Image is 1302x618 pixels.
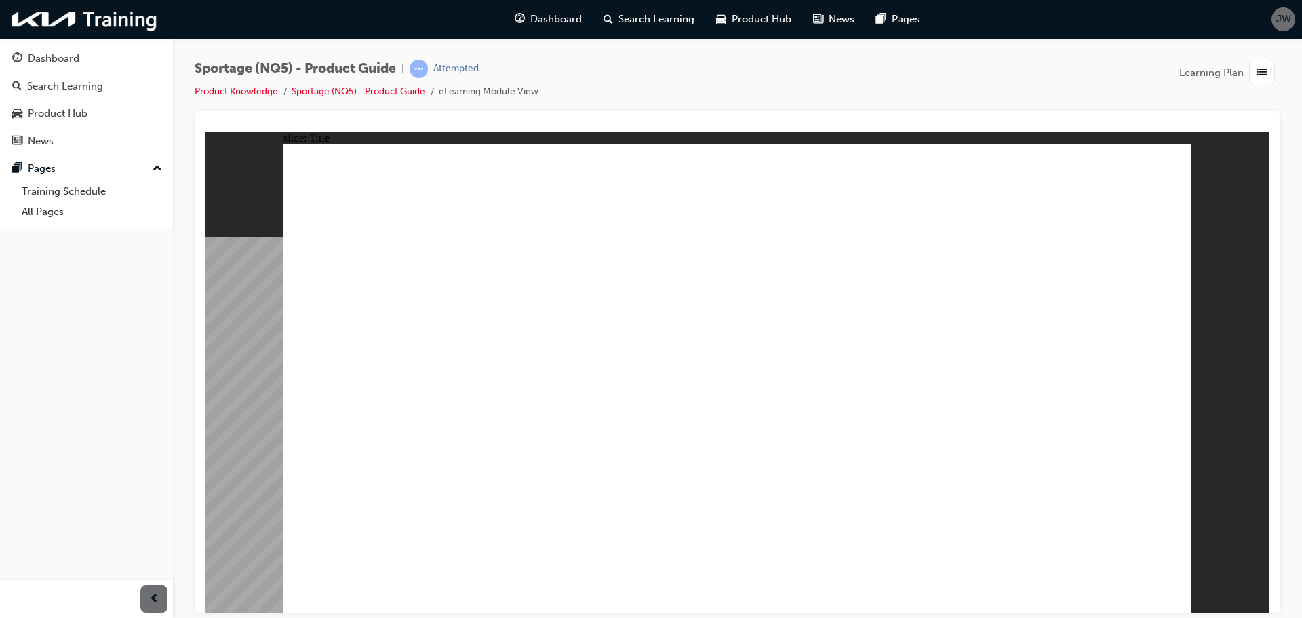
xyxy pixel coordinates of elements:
span: JW [1276,12,1291,27]
a: search-iconSearch Learning [593,5,705,33]
a: Training Schedule [16,181,167,202]
span: News [829,12,854,27]
span: up-icon [153,160,162,178]
span: news-icon [813,11,823,28]
span: Product Hub [732,12,791,27]
span: search-icon [12,81,22,93]
span: pages-icon [876,11,886,28]
span: guage-icon [12,53,22,65]
span: learningRecordVerb_ATTEMPT-icon [410,60,428,78]
div: Pages [28,161,56,176]
div: Attempted [433,62,479,75]
span: search-icon [604,11,613,28]
a: News [5,129,167,154]
div: Product Hub [28,106,87,121]
span: car-icon [12,108,22,120]
a: All Pages [16,201,167,223]
span: Search Learning [618,12,694,27]
div: Search Learning [27,79,103,94]
span: pages-icon [12,163,22,175]
a: guage-iconDashboard [504,5,593,33]
span: Dashboard [530,12,582,27]
span: list-icon [1257,64,1267,81]
span: Sportage (NQ5) - Product Guide [195,61,396,77]
span: | [401,61,404,77]
button: Pages [5,156,167,181]
a: car-iconProduct Hub [705,5,802,33]
a: pages-iconPages [865,5,930,33]
a: Product Knowledge [195,85,278,97]
button: DashboardSearch LearningProduct HubNews [5,43,167,156]
a: Search Learning [5,74,167,99]
span: prev-icon [149,591,159,608]
div: News [28,134,54,149]
button: JW [1271,7,1295,31]
a: Sportage (NQ5) - Product Guide [292,85,425,97]
span: Pages [892,12,920,27]
span: guage-icon [515,11,525,28]
img: kia-training [7,5,163,33]
li: eLearning Module View [439,84,538,100]
a: news-iconNews [802,5,865,33]
a: Dashboard [5,46,167,71]
span: car-icon [716,11,726,28]
div: Dashboard [28,51,79,66]
a: Product Hub [5,101,167,126]
button: Learning Plan [1179,60,1280,85]
span: Learning Plan [1179,65,1244,81]
span: news-icon [12,136,22,148]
